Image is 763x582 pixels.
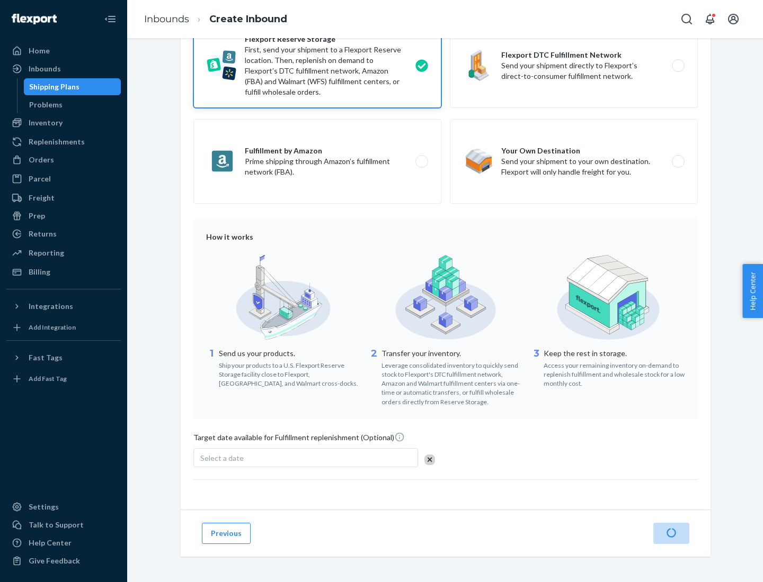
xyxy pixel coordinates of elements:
[24,96,121,113] a: Problems
[676,8,697,30] button: Open Search Box
[6,263,121,280] a: Billing
[29,520,84,530] div: Talk to Support
[6,349,121,366] button: Fast Tags
[24,78,121,95] a: Shipping Plans
[29,229,57,239] div: Returns
[29,193,55,203] div: Freight
[29,117,63,128] div: Inventory
[29,81,79,92] div: Shipping Plans
[6,370,121,387] a: Add Fast Tag
[381,348,523,359] p: Transfer your inventory.
[6,498,121,515] a: Settings
[29,267,50,277] div: Billing
[531,347,542,388] div: 3
[6,225,121,242] a: Returns
[6,207,121,224] a: Prep
[202,523,251,544] button: Previous
[144,13,189,25] a: Inbounds
[6,298,121,315] button: Integrations
[100,8,121,30] button: Close Navigation
[29,174,51,184] div: Parcel
[29,323,76,332] div: Add Integration
[381,359,523,406] div: Leverage consolidated inventory to quickly send stock to Flexport's DTC fulfillment network, Amaz...
[193,432,405,447] span: Target date available for Fulfillment replenishment (Optional)
[12,14,57,24] img: Flexport logo
[6,552,121,569] button: Give Feedback
[6,244,121,261] a: Reporting
[29,502,59,512] div: Settings
[6,151,121,168] a: Orders
[29,352,63,363] div: Fast Tags
[6,170,121,187] a: Parcel
[6,319,121,336] a: Add Integration
[206,347,217,388] div: 1
[29,248,64,258] div: Reporting
[29,374,67,383] div: Add Fast Tag
[29,556,80,566] div: Give Feedback
[6,114,121,131] a: Inventory
[206,232,685,242] div: How it works
[653,523,689,544] button: Next
[6,133,121,150] a: Replenishments
[29,301,73,312] div: Integrations
[742,264,763,318] button: Help Center
[209,13,287,25] a: Create Inbound
[29,137,85,147] div: Replenishments
[29,99,63,110] div: Problems
[6,189,121,206] a: Freight
[29,538,72,548] div: Help Center
[29,46,50,56] div: Home
[6,60,121,77] a: Inbounds
[699,8,721,30] button: Open notifications
[29,154,54,165] div: Orders
[29,63,61,74] div: Inbounds
[136,4,296,35] ol: breadcrumbs
[369,347,379,406] div: 2
[219,359,360,388] div: Ship your products to a U.S. Flexport Reserve Storage facility close to Flexport, [GEOGRAPHIC_DAT...
[200,453,244,462] span: Select a date
[544,348,685,359] p: Keep the rest in storage.
[544,359,685,388] div: Access your remaining inventory on-demand to replenish fulfillment and wholesale stock for a low ...
[29,211,45,221] div: Prep
[6,516,121,533] a: Talk to Support
[6,534,121,551] a: Help Center
[723,8,744,30] button: Open account menu
[6,42,121,59] a: Home
[219,348,360,359] p: Send us your products.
